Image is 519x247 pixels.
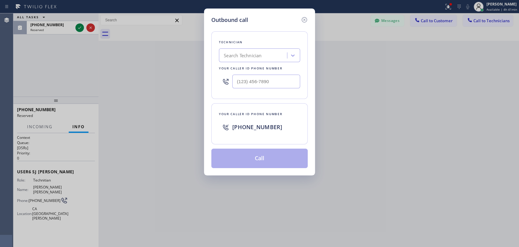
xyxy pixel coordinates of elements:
[232,123,282,131] span: [PHONE_NUMBER]
[224,52,261,59] div: Search Technician
[219,39,300,45] div: Technician
[211,149,308,168] button: Call
[211,16,248,24] h5: Outbound call
[232,75,300,88] input: (123) 456-7890
[219,111,300,117] div: Your caller id phone number
[219,65,300,72] div: Your caller id phone number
